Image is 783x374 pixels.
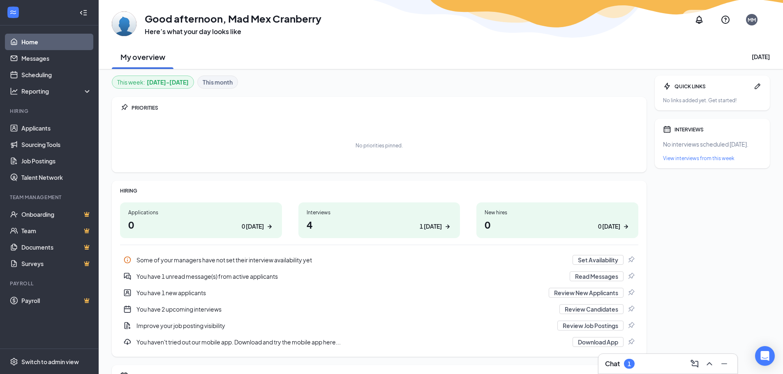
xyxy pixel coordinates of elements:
[21,292,92,309] a: PayrollCrown
[663,125,671,133] svg: Calendar
[120,268,638,285] div: You have 1 unread message(s) from active applicants
[549,288,624,298] button: Review New Applicants
[663,140,762,148] div: No interviews scheduled [DATE].
[136,321,552,330] div: Improve your job posting visibility
[598,222,620,231] div: 0 [DATE]
[112,11,136,36] img: Mad Mex Cranberry
[663,97,762,104] div: No links added yet. Get started!
[136,289,544,297] div: You have 1 new applicants
[690,359,700,369] svg: ComposeMessage
[21,206,92,223] a: OnboardingCrown
[21,50,92,67] a: Messages
[10,358,18,366] svg: Settings
[120,334,638,350] div: You haven't tried out our mobile app. Download and try the mobile app here...
[622,223,630,231] svg: ArrowRight
[21,255,92,272] a: SurveysCrown
[627,305,635,313] svg: Pin
[627,256,635,264] svg: Pin
[120,317,638,334] div: Improve your job posting visibility
[719,359,729,369] svg: Minimize
[21,67,92,83] a: Scheduling
[627,321,635,330] svg: Pin
[123,256,132,264] svg: Info
[21,34,92,50] a: Home
[559,304,624,314] button: Review Candidates
[9,8,17,16] svg: WorkstreamLogo
[123,289,132,297] svg: UserEntity
[557,321,624,330] button: Review Job Postings
[627,338,635,346] svg: Pin
[10,87,18,95] svg: Analysis
[485,209,630,216] div: New hires
[120,301,638,317] a: CalendarNewYou have 2 upcoming interviewsReview CandidatesPin
[128,209,274,216] div: Applications
[573,337,624,347] button: Download App
[242,222,264,231] div: 0 [DATE]
[674,83,750,90] div: QUICK LINKS
[663,82,671,90] svg: Bolt
[120,285,638,301] div: You have 1 new applicants
[10,194,90,201] div: Team Management
[120,317,638,334] a: DocumentAddImprove your job posting visibilityReview Job PostingsPin
[356,142,403,149] div: No priorities pinned.
[128,218,274,232] h1: 0
[663,155,762,162] a: View interviews from this week
[21,223,92,239] a: TeamCrown
[674,126,762,133] div: INTERVIEWS
[688,357,701,370] button: ComposeMessage
[485,218,630,232] h1: 0
[120,202,282,238] a: Applications00 [DATE]ArrowRight
[120,52,165,62] h2: My overview
[443,223,452,231] svg: ArrowRight
[120,187,638,194] div: HIRING
[136,305,554,313] div: You have 2 upcoming interviews
[10,280,90,287] div: Payroll
[120,252,638,268] div: Some of your managers have not set their interview availability yet
[298,202,460,238] a: Interviews41 [DATE]ArrowRight
[573,255,624,265] button: Set Availability
[21,153,92,169] a: Job Postings
[120,334,638,350] a: DownloadYou haven't tried out our mobile app. Download and try the mobile app here...Download AppPin
[748,16,756,23] div: MM
[307,218,452,232] h1: 4
[136,272,565,280] div: You have 1 unread message(s) from active applicants
[136,338,568,346] div: You haven't tried out our mobile app. Download and try the mobile app here...
[147,78,189,87] b: [DATE] - [DATE]
[132,104,638,111] div: PRIORITIES
[10,108,90,115] div: Hiring
[605,359,620,368] h3: Chat
[755,346,775,366] div: Open Intercom Messenger
[203,78,233,87] b: This month
[21,87,92,95] div: Reporting
[628,360,631,367] div: 1
[718,357,731,370] button: Minimize
[120,103,128,112] svg: Pin
[123,272,132,280] svg: DoubleChatActive
[704,359,714,369] svg: ChevronUp
[21,239,92,255] a: DocumentsCrown
[266,223,274,231] svg: ArrowRight
[117,78,189,87] div: This week :
[120,252,638,268] a: InfoSome of your managers have not set their interview availability yetSet AvailabilityPin
[703,357,716,370] button: ChevronUp
[420,222,442,231] div: 1 [DATE]
[694,15,704,25] svg: Notifications
[570,271,624,281] button: Read Messages
[123,305,132,313] svg: CalendarNew
[21,358,79,366] div: Switch to admin view
[627,272,635,280] svg: Pin
[721,15,730,25] svg: QuestionInfo
[145,11,321,25] h1: Good afternoon, Mad Mex Cranberry
[21,120,92,136] a: Applicants
[136,256,568,264] div: Some of your managers have not set their interview availability yet
[123,321,132,330] svg: DocumentAdd
[79,9,88,17] svg: Collapse
[120,268,638,285] a: DoubleChatActiveYou have 1 unread message(s) from active applicantsRead MessagesPin
[753,82,762,90] svg: Pen
[476,202,638,238] a: New hires00 [DATE]ArrowRight
[120,285,638,301] a: UserEntityYou have 1 new applicantsReview New ApplicantsPin
[123,338,132,346] svg: Download
[145,27,321,36] h3: Here’s what your day looks like
[752,53,770,61] div: [DATE]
